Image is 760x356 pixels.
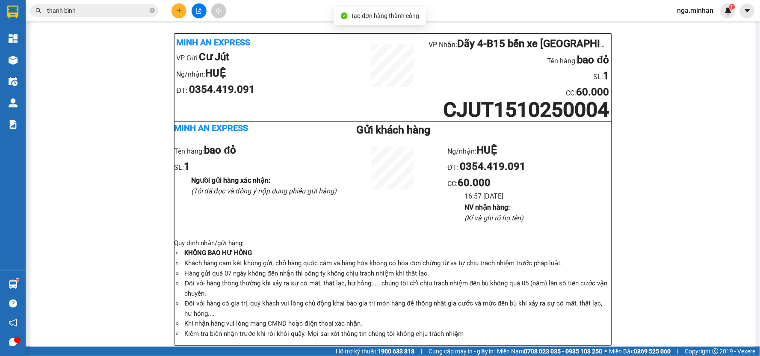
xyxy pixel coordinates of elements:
[574,89,609,97] span: :
[351,12,420,19] span: Tạo đơn hàng thành công
[189,83,255,95] b: 0354.419.091
[184,160,190,172] b: 1
[458,177,491,189] b: 60.000
[378,348,414,355] strong: 1900 633 818
[464,191,611,202] li: 16:57 [DATE]
[192,3,207,18] button: file-add
[9,319,17,327] span: notification
[183,258,612,269] li: Khách hàng cam kết không gửi, chở hàng quốc cấm và hàng hóa không có hóa đơn chứng từ và tự chịu ...
[429,68,609,84] li: SL:
[634,348,671,355] strong: 0369 525 060
[677,347,679,356] span: |
[174,142,338,159] li: Tên hàng:
[476,144,497,156] b: HUỆ
[341,12,348,19] span: check-circle
[183,279,612,299] li: Đối với hàng thông thường khi xảy ra sự cố mất, thất lạc, hư hỏng..... chúng tôi chỉ chịu trách n...
[206,67,226,79] b: HUỆ
[174,159,338,175] li: SL:
[196,8,202,14] span: file-add
[216,8,222,14] span: aim
[177,82,357,98] li: ĐT:
[497,347,603,356] span: Miền Nam
[35,8,41,14] span: search
[524,348,603,355] strong: 0708 023 035 - 0935 103 250
[460,160,526,172] b: 0354.419.091
[183,329,612,339] li: Kiểm tra biên nhận trước khi rời khỏi quầy. Mọi sai xót thông tin chúng tôi không chịu trách nhiệm
[176,8,182,14] span: plus
[464,214,523,222] i: (Kí và ghi rõ họ tên)
[429,36,609,52] li: VP Nhận:
[172,3,186,18] button: plus
[725,7,732,15] img: icon-new-feature
[150,8,155,13] span: close-circle
[729,4,735,10] sup: 1
[174,238,612,339] div: Quy định nhận/gửi hàng :
[464,203,510,211] b: NV nhận hàng :
[447,142,611,159] li: Ng/nhận:
[336,347,414,356] span: Hỗ trợ kỹ thuật:
[429,52,609,68] li: Tên hàng:
[9,300,17,308] span: question-circle
[177,65,357,82] li: Ng/nhận:
[9,56,18,65] img: warehouse-icon
[609,347,671,356] span: Miền Bắc
[744,7,751,15] span: caret-down
[458,38,641,50] b: Dãy 4-B15 bến xe [GEOGRAPHIC_DATA]
[174,123,248,133] b: Minh An Express
[447,159,611,175] li: ĐT:
[740,3,755,18] button: caret-down
[576,86,609,98] b: 60.000
[605,350,607,353] span: ⚪️
[199,51,230,63] b: Cư Jút
[192,187,337,195] i: (Tôi đã đọc và đồng ý nộp dung phiếu gửi hàng)
[47,6,148,15] input: Tìm tên, số ĐT hoặc mã đơn
[177,49,357,65] li: VP Gửi:
[192,176,271,184] b: Người gửi hàng xác nhận :
[356,124,430,136] b: Gửi khách hàng
[9,77,18,86] img: warehouse-icon
[211,3,226,18] button: aim
[177,37,251,47] b: Minh An Express
[9,280,18,289] img: warehouse-icon
[7,6,18,18] img: logo-vxr
[447,142,611,223] ul: CC
[16,279,19,281] sup: 1
[150,7,155,15] span: close-circle
[603,70,609,82] b: 1
[9,338,17,346] span: message
[429,347,495,356] span: Cung cấp máy in - giấy in:
[183,299,612,319] li: Đối với hàng có giá trị, quý khách vui lòng chủ động khai báo giá trị món hàng để thống nhất giá ...
[730,4,733,10] span: 1
[9,98,18,107] img: warehouse-icon
[183,319,612,329] li: Khi nhận hàng vui lòng mang CMND hoặc điện thoại xác nhận.
[577,54,609,66] b: bao đỏ
[421,347,422,356] span: |
[671,5,721,16] span: nga.minhan
[429,101,609,119] h1: CJUT1510250004
[713,348,719,354] span: copyright
[456,180,491,188] span: :
[185,249,252,257] strong: KHÔNG BAO HƯ HỎNG
[9,34,18,43] img: dashboard-icon
[204,144,237,156] b: bao đỏ
[429,84,609,101] li: CC
[9,120,18,129] img: solution-icon
[183,269,612,279] li: Hàng gửi quá 07 ngày không đến nhận thì công ty không chịu trách nhiệm khi thất lạc.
